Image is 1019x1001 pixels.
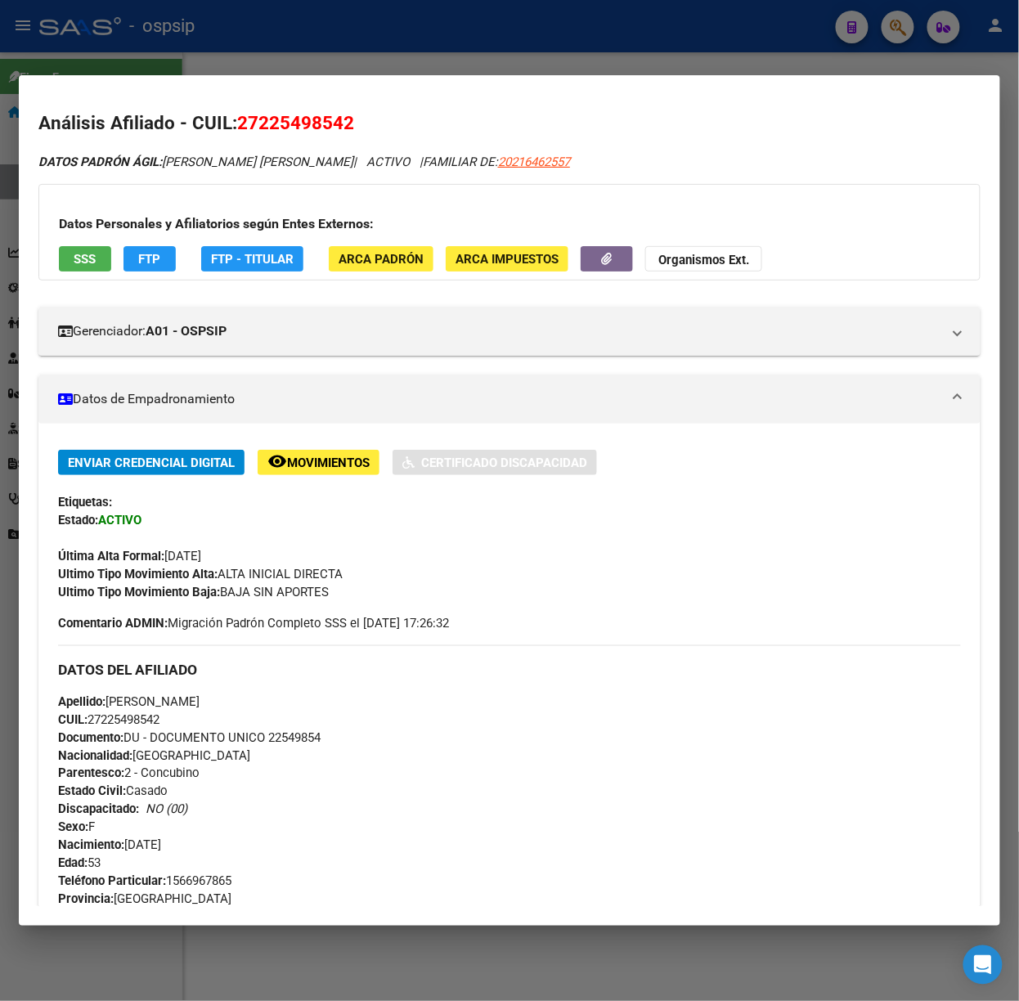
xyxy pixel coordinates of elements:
mat-expansion-panel-header: Datos de Empadronamiento [38,375,981,424]
h3: Datos Personales y Afiliatorios según Entes Externos: [59,214,960,234]
button: Organismos Ext. [645,246,762,272]
strong: Discapacitado: [58,802,139,817]
i: NO (00) [146,802,187,817]
button: Enviar Credencial Digital [58,450,245,475]
span: [GEOGRAPHIC_DATA] [58,892,231,907]
mat-icon: remove_red_eye [267,451,287,471]
mat-panel-title: Datos de Empadronamiento [58,389,941,409]
strong: Provincia: [58,892,114,907]
span: ARCA Impuestos [456,252,559,267]
span: 27225498542 [237,112,354,133]
span: ARCA Padrón [339,252,424,267]
i: | ACTIVO | [38,155,570,169]
span: FAMILIAR DE: [423,155,570,169]
span: 1566967865 [58,874,231,889]
span: [DATE] [58,838,161,853]
span: F [58,820,95,835]
span: FTP - Titular [211,252,294,267]
strong: Comentario ADMIN: [58,616,168,631]
span: 2 - Concubino [58,766,200,781]
span: DU - DOCUMENTO UNICO 22549854 [58,730,321,745]
button: Certificado Discapacidad [393,450,597,475]
strong: A01 - OSPSIP [146,321,227,341]
span: Enviar Credencial Digital [68,456,235,470]
strong: Documento: [58,730,123,745]
button: FTP - Titular [201,246,303,272]
div: Open Intercom Messenger [963,945,1003,985]
span: 53 [58,856,101,871]
button: Movimientos [258,450,379,475]
button: ARCA Impuestos [446,246,568,272]
strong: Organismos Ext. [658,253,749,267]
strong: Estado Civil: [58,784,126,799]
mat-expansion-panel-header: Gerenciador:A01 - OSPSIP [38,307,981,356]
strong: Nacionalidad: [58,748,132,763]
span: ALTA INICIAL DIRECTA [58,567,343,581]
span: Casado [58,784,168,799]
span: Migración Padrón Completo SSS el [DATE] 17:26:32 [58,614,449,632]
strong: Última Alta Formal: [58,549,164,563]
button: FTP [123,246,176,272]
strong: Ultimo Tipo Movimiento Baja: [58,585,220,599]
h2: Análisis Afiliado - CUIL: [38,110,981,137]
strong: CUIL: [58,712,88,727]
span: FTP [139,252,161,267]
strong: Edad: [58,856,88,871]
mat-panel-title: Gerenciador: [58,321,941,341]
span: [PERSON_NAME] [PERSON_NAME] [38,155,353,169]
span: [DATE] [58,549,201,563]
strong: Estado: [58,513,98,527]
span: [GEOGRAPHIC_DATA] [58,748,250,763]
strong: ACTIVO [98,513,141,527]
span: 27225498542 [58,712,159,727]
strong: Apellido: [58,694,105,709]
button: SSS [59,246,111,272]
span: Movimientos [287,456,370,470]
span: SSS [74,252,97,267]
strong: Ultimo Tipo Movimiento Alta: [58,567,218,581]
strong: DATOS PADRÓN ÁGIL: [38,155,162,169]
strong: Teléfono Particular: [58,874,166,889]
span: 20216462557 [498,155,570,169]
button: ARCA Padrón [329,246,433,272]
strong: Parentesco: [58,766,124,781]
span: BAJA SIN APORTES [58,585,329,599]
strong: Etiquetas: [58,495,112,509]
strong: Sexo: [58,820,88,835]
h3: DATOS DEL AFILIADO [58,661,961,679]
strong: Nacimiento: [58,838,124,853]
span: Certificado Discapacidad [421,456,587,470]
span: [PERSON_NAME] [58,694,200,709]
